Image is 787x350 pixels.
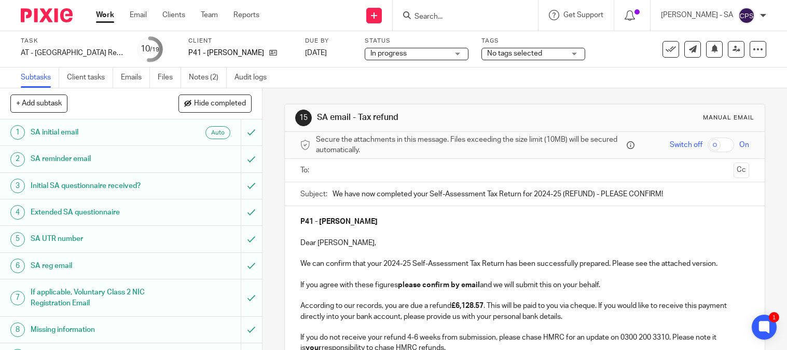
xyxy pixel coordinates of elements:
[563,11,603,19] span: Get Support
[121,68,150,88] a: Emails
[21,48,125,58] div: AT - SA Return - PE 05-04-2025
[162,10,185,20] a: Clients
[31,125,164,140] h1: SA initial email
[317,112,547,123] h1: SA email - Tax refund
[130,10,147,20] a: Email
[189,68,227,88] a: Notes (2)
[769,312,779,322] div: 1
[188,48,264,58] p: P41 - [PERSON_NAME]
[234,68,274,88] a: Audit logs
[295,110,312,126] div: 15
[10,179,25,193] div: 3
[300,238,749,248] p: Dear [PERSON_NAME],
[21,68,59,88] a: Subtasks
[194,100,246,108] span: Hide completed
[178,95,252,112] button: Hide completed
[305,49,327,57] span: [DATE]
[10,205,25,220] div: 4
[305,37,352,45] label: Due by
[316,134,624,156] span: Secure the attachments in this message. Files exceeding the size limit (10MB) will be secured aut...
[21,48,125,58] div: AT - [GEOGRAPHIC_DATA] Return - PE [DATE]
[481,37,585,45] label: Tags
[661,10,733,20] p: [PERSON_NAME] - SA
[10,152,25,167] div: 2
[205,126,230,139] div: Auto
[300,218,378,225] strong: P41 - [PERSON_NAME]
[370,50,407,57] span: In progress
[21,37,125,45] label: Task
[365,37,468,45] label: Status
[10,259,25,273] div: 6
[10,291,25,305] div: 7
[31,258,164,274] h1: SA reg email
[487,50,542,57] span: No tags selected
[31,322,164,338] h1: Missing information
[150,47,159,52] small: /19
[398,281,480,289] strong: please confirm by email
[96,10,114,20] a: Work
[413,12,507,22] input: Search
[10,232,25,247] div: 5
[201,10,218,20] a: Team
[31,205,164,220] h1: Extended SA questionnaire
[31,178,164,194] h1: Initial SA questionnaire received?
[451,302,484,309] strong: £6,128.57
[141,43,159,55] div: 10
[734,163,749,178] button: Cc
[703,114,754,122] div: Manual email
[31,151,164,167] h1: SA reminder email
[31,285,164,311] h1: If applicable, Voluntary Class 2 NIC Registration Email
[10,125,25,140] div: 1
[670,140,702,150] span: Switch off
[158,68,181,88] a: Files
[300,301,749,322] p: According to our records, you are due a refund . This will be paid to you via cheque. If you woul...
[300,280,749,290] p: If you agree with these figures and we will submit this on your behalf.
[21,8,73,22] img: Pixie
[300,248,749,270] p: We can confirm that your 2024-25 Self-Assessment Tax Return has been successfully prepared. Pleas...
[67,68,113,88] a: Client tasks
[300,189,327,199] label: Subject:
[188,37,292,45] label: Client
[300,165,312,176] label: To:
[738,7,755,24] img: svg%3E
[31,231,164,247] h1: SA UTR number
[739,140,749,150] span: On
[10,95,67,112] button: + Add subtask
[233,10,259,20] a: Reports
[10,322,25,337] div: 8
